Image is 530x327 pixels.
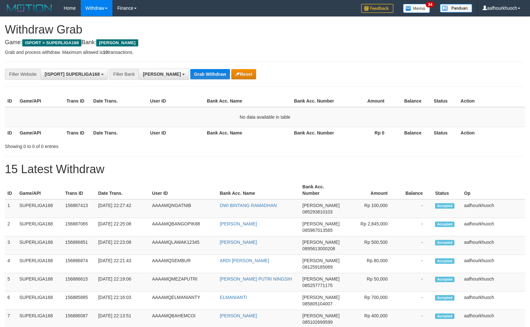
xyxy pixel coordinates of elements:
span: Accepted [435,277,454,282]
h1: 15 Latest Withdraw [5,163,525,176]
img: panduan.png [440,4,472,13]
th: Date Trans. [91,127,148,139]
button: Grab Withdraw [190,69,230,79]
th: Bank Acc. Name [217,181,300,199]
span: [PERSON_NAME] [302,203,339,208]
td: aafhourkhuoch [462,218,525,236]
th: Date Trans. [96,181,150,199]
th: Bank Acc. Number [300,181,345,199]
td: - [397,218,432,236]
span: Copy 085967013565 to clipboard [302,228,332,233]
p: Grab and process withdraw. Maximum allowed is transactions. [5,49,525,55]
span: [ISPORT] SUPERLIGA168 [45,72,99,77]
td: AAAAMQSEMBUR [150,255,217,273]
span: Accepted [435,240,454,245]
th: Balance [394,127,431,139]
th: Date Trans. [91,95,148,107]
td: - [397,255,432,273]
td: 1 [5,199,17,218]
span: Accepted [435,295,454,301]
span: ISPORT > SUPERLIGA168 [22,39,81,46]
button: [PERSON_NAME] [139,69,189,80]
td: No data available in table [5,107,525,127]
td: 156887413 [63,199,96,218]
td: [DATE] 22:23:08 [96,236,150,255]
a: ARDI [PERSON_NAME] [220,258,269,263]
th: Bank Acc. Name [204,95,292,107]
td: SUPERLIGA168 [17,218,63,236]
span: Accepted [435,203,454,209]
span: [PERSON_NAME] [302,258,339,263]
td: Rp 80,000 [345,255,397,273]
td: AAAAMQNGATNIB [150,199,217,218]
th: Rp 0 [338,127,394,139]
span: [PERSON_NAME] [302,276,339,282]
img: Feedback.jpg [361,4,393,13]
th: Game/API [17,127,64,139]
td: 2 [5,218,17,236]
span: [PERSON_NAME] [96,39,138,46]
h1: Withdraw Grab [5,23,525,36]
th: Trans ID [64,95,91,107]
a: [PERSON_NAME] [220,313,257,318]
th: Trans ID [64,127,91,139]
td: [DATE] 22:25:08 [96,218,150,236]
span: [PERSON_NAME] [302,240,339,245]
th: Amount [345,181,397,199]
td: SUPERLIGA168 [17,199,63,218]
td: Rp 100,000 [345,199,397,218]
span: [PERSON_NAME] [143,72,181,77]
th: Status [432,181,462,199]
span: Accepted [435,258,454,264]
th: Game/API [17,181,63,199]
div: Showing 0 to 0 of 0 entries [5,141,216,150]
td: 4 [5,255,17,273]
img: Button%20Memo.svg [403,4,430,13]
td: SUPERLIGA168 [17,292,63,310]
span: 34 [426,2,434,7]
span: [PERSON_NAME] [302,295,339,300]
span: Accepted [435,222,454,227]
button: Reset [231,69,256,79]
a: DWI BINTANG RAMADHAN [220,203,277,208]
th: Balance [394,95,431,107]
th: User ID [148,127,204,139]
th: Bank Acc. Name [204,127,292,139]
td: Rp 500,500 [345,236,397,255]
th: Trans ID [63,181,96,199]
td: Rp 50,000 [345,273,397,292]
span: Copy 081259185069 to clipboard [302,264,332,270]
td: 3 [5,236,17,255]
td: 156886851 [63,236,96,255]
a: [PERSON_NAME] [220,221,257,226]
td: 156885885 [63,292,96,310]
td: [DATE] 22:21:43 [96,255,150,273]
th: Status [431,95,458,107]
td: SUPERLIGA168 [17,273,63,292]
span: [PERSON_NAME] [302,221,339,226]
td: - [397,292,432,310]
div: Filter Bank [109,69,139,80]
td: Rp 700,000 [345,292,397,310]
th: User ID [150,181,217,199]
td: [DATE] 22:16:03 [96,292,150,310]
td: [DATE] 22:19:06 [96,273,150,292]
td: aafhourkhuoch [462,199,525,218]
span: Copy 085805104007 to clipboard [302,301,332,306]
th: Status [431,127,458,139]
a: ELMANIANTI [220,295,247,300]
strong: 10 [103,50,108,55]
td: 5 [5,273,17,292]
th: Game/API [17,95,64,107]
td: SUPERLIGA168 [17,236,63,255]
td: aafhourkhuoch [462,236,525,255]
td: AAAAMQBANGOPIK88 [150,218,217,236]
span: Copy 085293810103 to clipboard [302,209,332,214]
td: 156886615 [63,273,96,292]
th: Action [458,95,525,107]
th: Bank Acc. Number [291,127,338,139]
a: [PERSON_NAME] PUTRI NINGSIH [220,276,292,282]
th: Balance [397,181,432,199]
span: Copy 085102699599 to clipboard [302,320,332,325]
td: aafhourkhuoch [462,292,525,310]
